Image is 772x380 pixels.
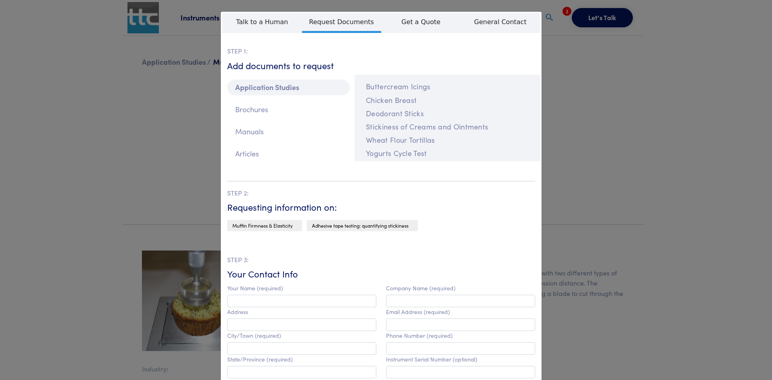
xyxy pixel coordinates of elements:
button: Buttercream Icings [359,80,535,93]
label: Instrument Serial Number (optional) [386,356,477,363]
button: Deodorant Sticks [359,107,535,120]
label: City/Town (required) [227,332,281,339]
p: STEP 2: [227,188,535,198]
span: Get a Quote [381,12,461,31]
p: Manuals [227,124,350,140]
label: Company Name (required) [386,285,456,292]
span: Adhesive tape testing: quantifying stickiness [312,222,409,229]
button: Wheat Flour Tortillas [359,133,535,146]
button: Stickiness of Creams and Ointments [359,120,535,133]
label: State/Province (required) [227,356,293,363]
span: General Contact [461,12,540,31]
span: Muffin Firmness & Elasticity [232,222,293,229]
p: Brochures [227,102,350,117]
p: Application Studies [227,80,350,95]
p: Articles [227,146,350,162]
span: Talk to a Human [222,12,302,31]
button: Chicken Breast [359,93,535,107]
label: Email Address (required) [386,308,450,315]
span: Request Documents [302,12,382,33]
label: Address [227,308,248,315]
h6: Requesting information on: [227,201,535,214]
label: Phone Number (required) [386,332,453,339]
label: Your Name (required) [227,285,283,292]
p: STEP 3: [227,255,535,265]
h6: Add documents to request [227,60,535,72]
h6: Your Contact Info [227,268,535,280]
button: Toothpaste - T[PERSON_NAME]Control Gel [359,160,535,173]
p: STEP 1: [227,46,535,56]
button: Yogurts Cycle Test [359,146,535,160]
